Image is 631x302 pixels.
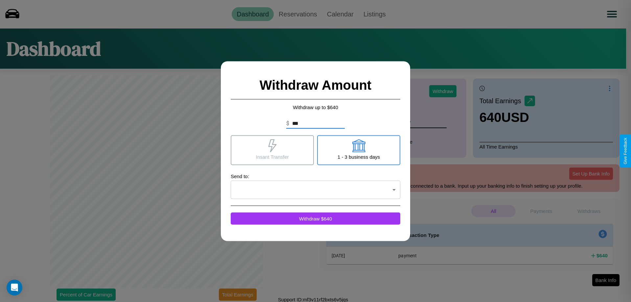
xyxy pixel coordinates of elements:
[286,119,289,127] p: $
[7,280,22,295] div: Open Intercom Messenger
[623,138,628,164] div: Give Feedback
[231,71,400,99] h2: Withdraw Amount
[231,103,400,111] p: Withdraw up to $ 640
[231,212,400,224] button: Withdraw $640
[256,152,289,161] p: Insant Transfer
[231,172,400,180] p: Send to:
[338,152,380,161] p: 1 - 3 business days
